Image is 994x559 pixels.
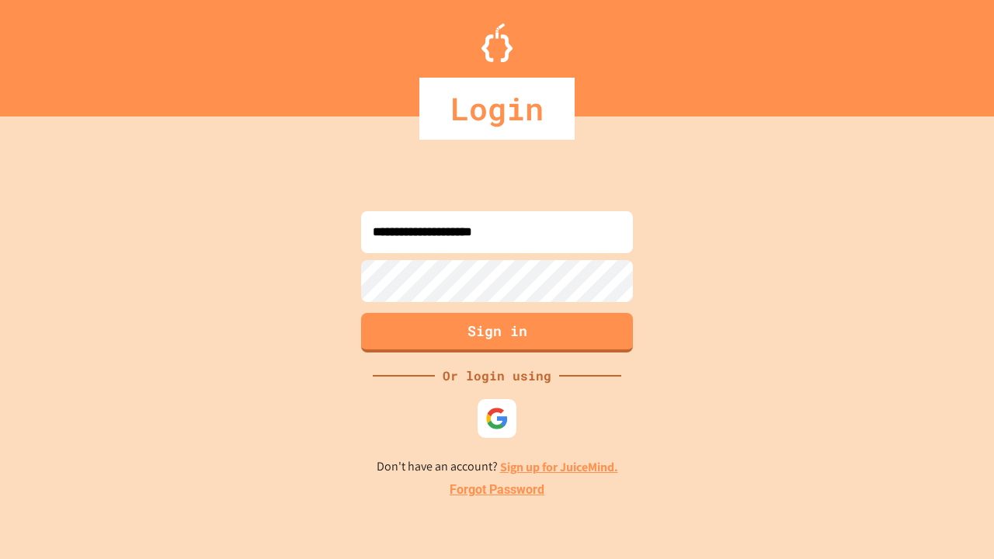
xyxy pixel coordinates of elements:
p: Don't have an account? [377,457,618,477]
img: Logo.svg [481,23,513,62]
button: Sign in [361,313,633,352]
div: Or login using [435,366,559,385]
iframe: chat widget [929,497,978,543]
div: Login [419,78,575,140]
a: Sign up for JuiceMind. [500,459,618,475]
a: Forgot Password [450,481,544,499]
img: google-icon.svg [485,407,509,430]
